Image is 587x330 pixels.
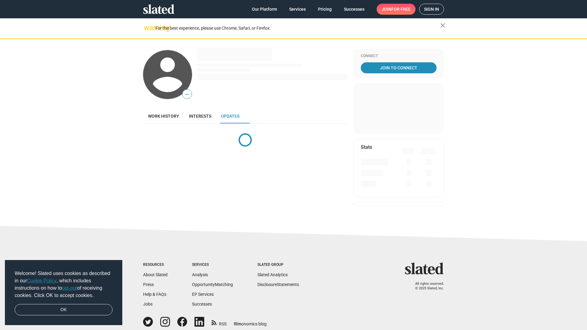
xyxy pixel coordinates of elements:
a: Cookie Policy [27,278,57,283]
span: film [234,321,241,326]
span: Interests [189,114,211,119]
a: Work history [143,109,184,123]
a: RSS [212,317,227,327]
div: Services [192,262,233,267]
a: About Slated [143,272,168,277]
span: Sign in [424,4,439,14]
div: Connect [361,54,437,59]
a: Jobs [143,302,153,306]
span: Our Platform [252,4,277,15]
div: Slated Group [257,262,299,267]
mat-icon: warning [144,24,151,31]
a: filmonomics blog [234,316,267,327]
a: Pricing [313,4,337,15]
a: Successes [192,302,212,306]
a: OpportunityMatching [192,282,233,287]
div: Resources [143,262,168,267]
span: Services [289,4,306,15]
a: DisclosureStatements [257,282,299,287]
span: Successes [344,4,364,15]
a: opt-out [62,285,77,291]
mat-card-title: Stats [361,144,372,150]
a: Our Platform [247,4,282,15]
a: Help & FAQs [143,292,166,297]
a: Joinfor free [377,4,415,15]
a: EP Services [192,292,214,297]
span: for free [391,4,411,15]
span: Updates [221,114,239,119]
a: Interests [184,109,216,123]
div: cookieconsent [5,260,122,325]
span: Join [382,4,411,15]
span: — [183,90,192,98]
div: For the best experience, please use Chrome, Safari, or Firefox. [155,24,440,32]
a: Press [143,282,154,287]
a: Updates [216,109,244,123]
span: Join To Connect [362,62,435,73]
a: dismiss cookie message [15,304,113,316]
a: Slated Analytics [257,272,288,277]
span: Welcome! Slated uses cookies as described in our , which includes instructions on how to of recei... [15,270,113,299]
mat-icon: close [439,22,446,29]
a: Analysis [192,272,208,277]
a: Services [284,4,311,15]
a: Join To Connect [361,62,437,73]
a: Successes [339,4,369,15]
span: Pricing [318,4,332,15]
a: Sign in [419,4,444,15]
p: All rights reserved. © 2025 Slated, Inc. [409,282,444,291]
span: Work history [148,114,179,119]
